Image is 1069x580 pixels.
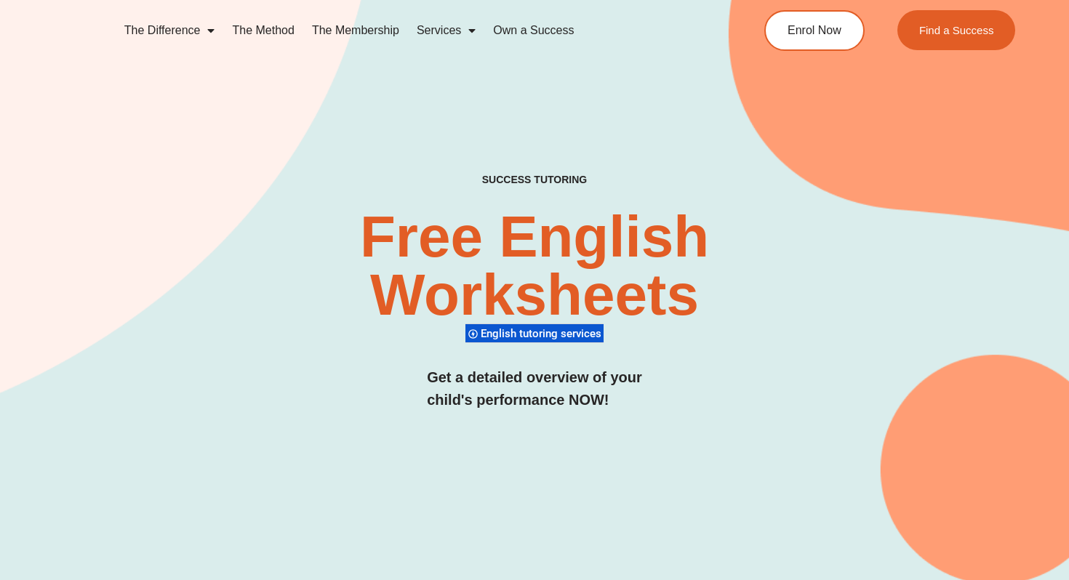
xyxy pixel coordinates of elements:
a: The Difference [116,14,224,47]
span: Find a Success [919,25,994,36]
a: Services [408,14,484,47]
h2: Free English Worksheets​ [217,208,852,324]
h3: Get a detailed overview of your child's performance NOW! [427,366,642,411]
span: English tutoring services [481,327,606,340]
a: Find a Success [897,10,1016,50]
div: English tutoring services [465,323,604,343]
a: The Membership [303,14,408,47]
h4: SUCCESS TUTORING​ [392,174,677,186]
span: Enrol Now [788,25,841,36]
a: Enrol Now [764,10,865,51]
iframe: Chat Widget [996,510,1069,580]
a: The Method [223,14,303,47]
nav: Menu [116,14,710,47]
a: Own a Success [484,14,582,47]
